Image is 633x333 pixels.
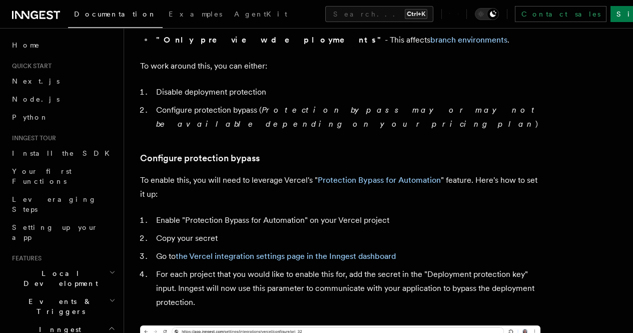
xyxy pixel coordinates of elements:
[156,105,539,129] em: Protection bypass may or may not be available depending on your pricing plan
[8,296,109,316] span: Events & Triggers
[169,10,222,18] span: Examples
[8,190,118,218] a: Leveraging Steps
[8,218,118,246] a: Setting up your app
[8,162,118,190] a: Your first Functions
[12,195,97,213] span: Leveraging Steps
[12,40,40,50] span: Home
[140,151,260,165] a: Configure protection bypass
[8,36,118,54] a: Home
[153,33,540,47] li: - This affects .
[8,62,52,70] span: Quick start
[228,3,293,27] a: AgentKit
[74,10,157,18] span: Documentation
[12,167,72,185] span: Your first Functions
[8,254,42,262] span: Features
[153,267,540,309] li: For each project that you would like to enable this for, add the secret in the "Deployment protec...
[12,149,116,157] span: Install the SDK
[12,113,49,121] span: Python
[153,103,540,131] li: Configure protection bypass ( )
[234,10,287,18] span: AgentKit
[8,90,118,108] a: Node.js
[156,35,385,45] strong: "Only preview deployments"
[8,144,118,162] a: Install the SDK
[176,251,396,261] a: the Vercel integration settings page in the Inngest dashboard
[8,108,118,126] a: Python
[140,173,540,201] p: To enable this, you will need to leverage Vercel's " " feature. Here's how to set it up:
[325,6,433,22] button: Search...Ctrl+K
[68,3,163,28] a: Documentation
[12,77,60,85] span: Next.js
[515,6,606,22] a: Contact sales
[8,268,109,288] span: Local Development
[12,95,60,103] span: Node.js
[8,264,118,292] button: Local Development
[153,231,540,245] li: Copy your secret
[430,35,507,45] a: branch environments
[8,292,118,320] button: Events & Triggers
[405,9,427,19] kbd: Ctrl+K
[153,85,540,99] li: Disable deployment protection
[140,59,540,73] p: To work around this, you can either:
[153,249,540,263] li: Go to
[8,134,56,142] span: Inngest tour
[318,175,441,185] a: Protection Bypass for Automation
[12,223,98,241] span: Setting up your app
[153,213,540,227] li: Enable "Protection Bypass for Automation" on your Vercel project
[163,3,228,27] a: Examples
[475,8,499,20] button: Toggle dark mode
[8,72,118,90] a: Next.js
